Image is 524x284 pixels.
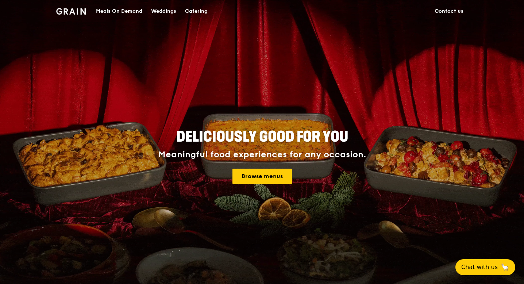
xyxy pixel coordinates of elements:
[96,0,142,22] div: Meals On Demand
[185,0,208,22] div: Catering
[56,8,86,15] img: Grain
[181,0,212,22] a: Catering
[430,0,468,22] a: Contact us
[131,150,393,160] div: Meaningful food experiences for any occasion.
[232,169,292,184] a: Browse menus
[501,263,509,272] span: 🦙
[151,0,176,22] div: Weddings
[461,263,498,272] span: Chat with us
[455,259,515,275] button: Chat with us🦙
[176,128,348,146] span: Deliciously good for you
[147,0,181,22] a: Weddings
